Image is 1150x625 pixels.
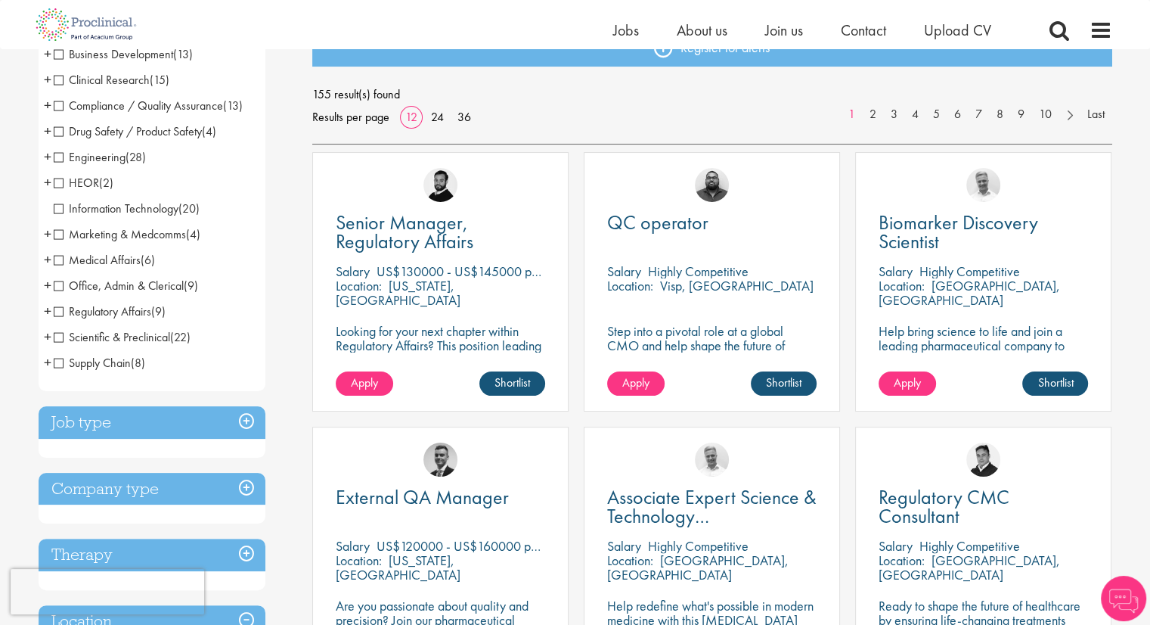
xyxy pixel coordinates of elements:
p: Visp, [GEOGRAPHIC_DATA] [660,277,814,294]
span: Scientific & Preclinical [54,329,191,345]
span: + [44,325,51,348]
p: Highly Competitive [919,263,1020,280]
a: 12 [400,109,423,125]
img: Chatbot [1101,576,1146,621]
a: 36 [452,109,476,125]
span: Business Development [54,46,193,62]
p: Highly Competitive [648,537,749,555]
p: Looking for your next chapter within Regulatory Affairs? This position leading projects and worki... [336,324,545,381]
span: Location: [879,552,925,569]
span: Compliance / Quality Assurance [54,98,243,113]
img: Nick Walker [423,168,457,202]
span: Compliance / Quality Assurance [54,98,223,113]
span: Supply Chain [54,355,131,371]
span: Engineering [54,149,126,165]
p: Step into a pivotal role at a global CMO and help shape the future of healthcare manufacturing. [607,324,817,367]
span: + [44,351,51,374]
img: Joshua Bye [695,443,729,477]
a: Shortlist [479,372,545,396]
p: Highly Competitive [648,263,749,280]
a: 2 [862,106,884,123]
iframe: reCAPTCHA [11,569,204,614]
span: (15) [150,72,169,88]
span: Drug Safety / Product Safety [54,123,202,139]
span: Drug Safety / Product Safety [54,123,216,139]
span: Salary [607,263,641,280]
img: Alex Bill [423,443,457,477]
a: Shortlist [1022,372,1088,396]
span: + [44,300,51,322]
span: Medical Affairs [54,252,141,268]
span: (20) [178,201,200,216]
img: Ashley Bennett [695,168,729,202]
span: Location: [879,277,925,294]
a: Upload CV [924,20,991,40]
span: (4) [186,226,200,242]
span: Regulatory Affairs [54,303,151,319]
span: + [44,222,51,245]
p: [GEOGRAPHIC_DATA], [GEOGRAPHIC_DATA] [607,552,789,583]
span: + [44,248,51,271]
span: Information Technology [54,201,178,216]
p: [US_STATE], [GEOGRAPHIC_DATA] [336,552,460,583]
h3: Company type [39,473,265,505]
p: Highly Competitive [919,537,1020,555]
span: + [44,274,51,297]
span: Salary [336,537,370,555]
p: [GEOGRAPHIC_DATA], [GEOGRAPHIC_DATA] [879,277,1060,309]
span: HEOR [54,175,113,191]
span: (9) [184,278,198,294]
span: Business Development [54,46,173,62]
a: Regulatory CMC Consultant [879,488,1088,526]
span: HEOR [54,175,99,191]
span: Associate Expert Science & Technology ([MEDICAL_DATA]) [607,484,817,548]
a: Associate Expert Science & Technology ([MEDICAL_DATA]) [607,488,817,526]
span: Salary [879,537,913,555]
a: Jobs [613,20,639,40]
span: Biomarker Discovery Scientist [879,210,1038,254]
a: About us [677,20,727,40]
h3: Job type [39,406,265,439]
span: + [44,145,51,168]
p: US$120000 - US$160000 per annum [377,537,578,555]
span: Join us [765,20,803,40]
span: Salary [336,263,370,280]
a: Apply [879,372,936,396]
span: Clinical Research [54,72,169,88]
span: (28) [126,149,146,165]
div: Therapy [39,539,265,571]
span: Regulatory Affairs [54,303,166,319]
span: QC operator [607,210,708,235]
span: Office, Admin & Clerical [54,278,198,294]
img: Peter Duvall [966,443,1000,477]
span: Regulatory CMC Consultant [879,484,1009,529]
span: Marketing & Medcomms [54,226,200,242]
span: Salary [879,263,913,280]
span: Apply [351,375,378,390]
span: + [44,120,51,142]
span: Engineering [54,149,146,165]
a: 4 [904,106,926,123]
span: 155 result(s) found [312,83,1112,106]
a: Shortlist [751,372,817,396]
a: 10 [1031,106,1059,123]
span: (6) [141,252,155,268]
span: (4) [202,123,216,139]
p: [GEOGRAPHIC_DATA], [GEOGRAPHIC_DATA] [879,552,1060,583]
span: Scientific & Preclinical [54,329,170,345]
span: Apply [894,375,921,390]
span: Senior Manager, Regulatory Affairs [336,210,473,254]
span: (8) [131,355,145,371]
span: Marketing & Medcomms [54,226,186,242]
a: Contact [841,20,886,40]
a: Senior Manager, Regulatory Affairs [336,213,545,251]
span: Medical Affairs [54,252,155,268]
span: (2) [99,175,113,191]
a: 5 [925,106,947,123]
a: Last [1080,106,1112,123]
